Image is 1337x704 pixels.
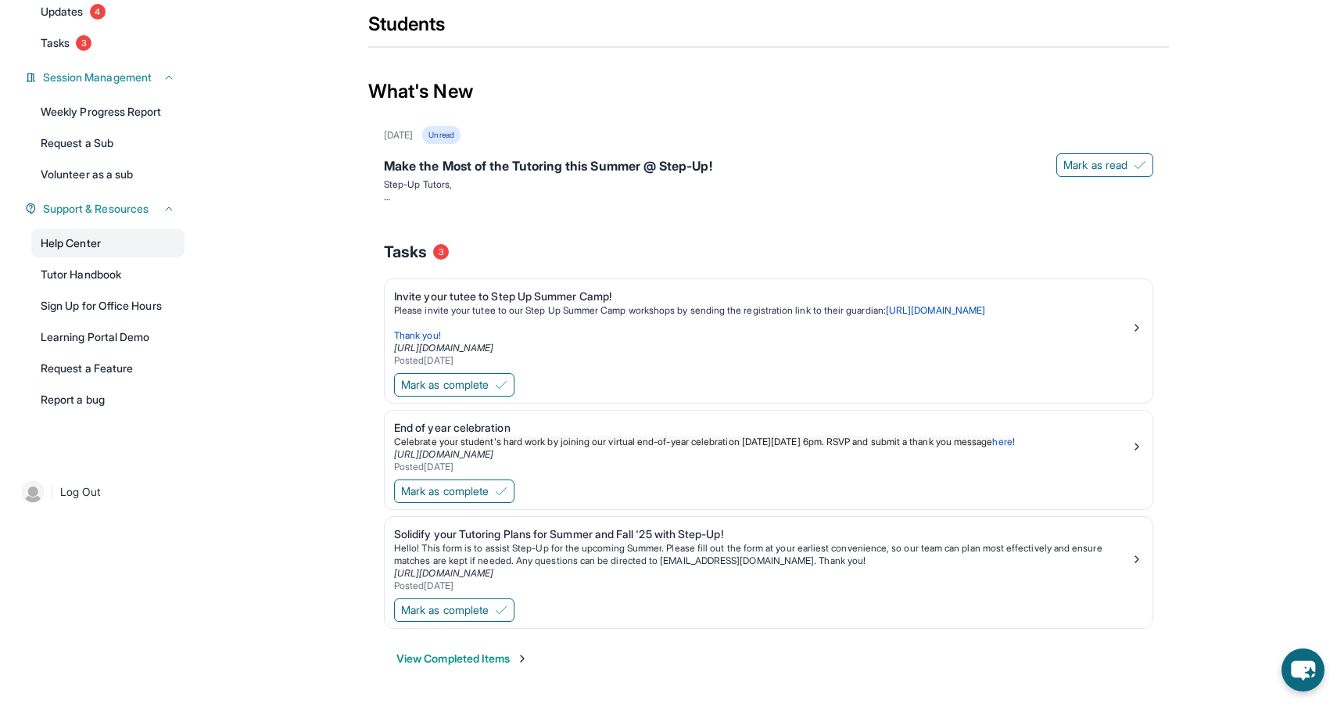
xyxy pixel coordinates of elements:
[385,517,1152,595] a: Solidify your Tutoring Plans for Summer and Fall '25 with Step-Up!Hello! This form is to assist S...
[394,420,1131,436] div: End of year celebration
[368,12,1169,46] div: Students
[394,304,1131,317] p: Please invite your tutee to our Step Up Summer Camp workshops by sending the registration link to...
[394,342,493,354] a: [URL][DOMAIN_NAME]
[401,602,489,618] span: Mark as complete
[495,379,507,391] img: Mark as complete
[31,29,185,57] a: Tasks3
[384,241,427,263] span: Tasks
[60,484,101,500] span: Log Out
[22,481,44,503] img: user-img
[394,480,514,503] button: Mark as complete
[401,483,489,499] span: Mark as complete
[31,229,185,257] a: Help Center
[401,377,489,393] span: Mark as complete
[31,260,185,289] a: Tutor Handbook
[385,411,1152,476] a: End of year celebrationCelebrate your student's hard work by joining our virtual end-of-year cele...
[37,201,175,217] button: Support & Resources
[1063,157,1127,173] span: Mark as read
[31,354,185,383] a: Request a Feature
[394,289,1131,304] div: Invite your tutee to Step Up Summer Camp!
[1056,153,1153,177] button: Mark as read
[385,279,1152,370] a: Invite your tutee to Step Up Summer Camp!Please invite your tutee to our Step Up Summer Camp work...
[31,323,185,351] a: Learning Portal Demo
[886,304,985,316] a: [URL][DOMAIN_NAME]
[76,35,91,51] span: 3
[394,436,1131,448] p: !
[31,292,185,320] a: Sign Up for Office Hours
[1281,648,1324,691] button: chat-button
[495,485,507,497] img: Mark as complete
[50,483,54,501] span: |
[394,436,992,447] span: Celebrate your student's hard work by joining our virtual end-of-year celebration [DATE][DATE] 6p...
[41,35,70,51] span: Tasks
[394,373,514,397] button: Mark as complete
[31,98,185,126] a: Weekly Progress Report
[394,598,514,622] button: Mark as complete
[37,70,175,85] button: Session Management
[992,436,1012,447] a: here
[43,201,149,217] span: Support & Resources
[31,129,185,157] a: Request a Sub
[396,651,529,666] button: View Completed Items
[384,156,1153,178] div: Make the Most of the Tutoring this Summer @ Step-Up!
[433,244,449,260] span: 3
[422,126,460,144] div: Unread
[394,542,1131,567] p: Hello! This form is to assist Step-Up for the upcoming Summer. Please fill out the form at your e...
[394,448,493,460] a: [URL][DOMAIN_NAME]
[495,604,507,616] img: Mark as complete
[394,580,1131,592] div: Posted [DATE]
[394,526,1131,542] div: Solidify your Tutoring Plans for Summer and Fall '25 with Step-Up!
[16,475,185,509] a: |Log Out
[31,160,185,189] a: Volunteer as a sub
[1134,159,1146,171] img: Mark as read
[41,4,84,20] span: Updates
[90,4,106,20] span: 4
[394,354,1131,367] div: Posted [DATE]
[394,461,1131,473] div: Posted [DATE]
[384,178,1153,191] p: Step-Up Tutors,
[394,567,493,579] a: [URL][DOMAIN_NAME]
[368,57,1169,126] div: What's New
[394,329,441,341] span: Thank you!
[384,129,413,142] div: [DATE]
[31,386,185,414] a: Report a bug
[43,70,152,85] span: Session Management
